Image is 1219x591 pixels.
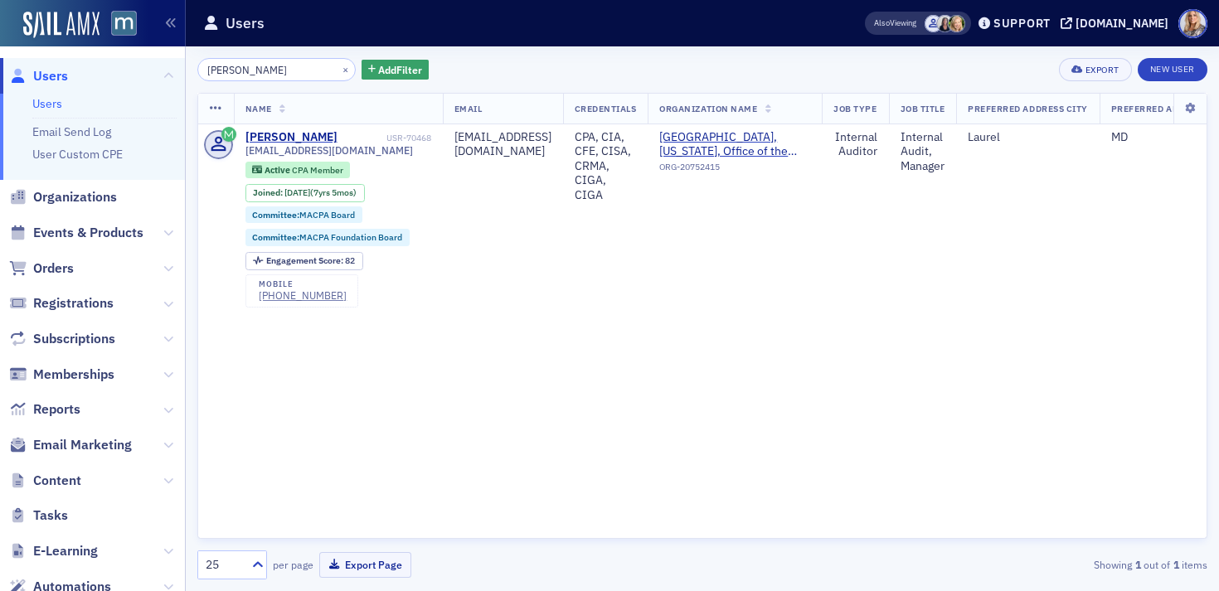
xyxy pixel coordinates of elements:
button: × [338,61,353,76]
span: Events & Products [33,224,143,242]
button: Export [1059,58,1131,81]
span: Rebekah Olson [948,15,965,32]
span: Registrations [33,294,114,312]
button: AddFilter [362,60,430,80]
span: Job Title [901,103,945,114]
div: 25 [206,556,242,574]
span: Users [33,67,68,85]
div: CPA, CIA, CFE, CISA, CRMA, CIGA, CIGA [575,130,637,203]
a: E-Learning [9,542,98,560]
a: Organizations [9,188,117,206]
span: Email Marketing [33,436,132,454]
span: Preferred Address City [968,103,1088,114]
div: Joined: 2018-04-02 00:00:00 [245,184,365,202]
a: Active CPA Member [252,164,342,175]
a: [PHONE_NUMBER] [259,289,347,302]
span: Tasks [33,506,68,525]
div: Committee: [245,229,410,245]
span: Job Type [833,103,877,114]
span: Kelly Brown [936,15,954,32]
span: Orders [33,259,74,278]
strong: 1 [1170,557,1182,572]
a: View Homepage [100,11,137,39]
a: [PERSON_NAME] [245,130,338,145]
span: Organizations [33,188,117,206]
span: [DATE] [284,187,310,198]
div: Internal Audit, Manager [901,130,945,174]
a: Memberships [9,366,114,384]
span: Reports [33,400,80,419]
a: Committee:MACPA Board [252,210,355,220]
a: New User [1138,58,1207,81]
div: (7yrs 5mos) [284,187,357,198]
span: Organization Name [659,103,757,114]
img: SailAMX [111,11,137,36]
div: Active: Active: CPA Member [245,162,351,178]
span: Montgomery County, Maryland, Office of the County Executive [659,130,810,159]
span: Joined : [253,187,284,198]
span: Committee : [252,209,299,220]
div: ORG-20752415 [659,162,810,178]
span: Content [33,472,81,490]
span: Credentials [575,103,637,114]
span: Email [454,103,483,114]
a: Email Send Log [32,124,111,139]
div: Committee: [245,206,363,223]
span: Name [245,103,272,114]
span: E-Learning [33,542,98,560]
div: mobile [259,279,347,289]
strong: 1 [1132,557,1144,572]
a: Reports [9,400,80,419]
a: Content [9,472,81,490]
label: per page [273,557,313,572]
div: Internal Auditor [833,130,877,159]
img: SailAMX [23,12,100,38]
a: Subscriptions [9,330,115,348]
div: Laurel [968,130,1088,145]
span: Engagement Score : [266,254,345,266]
a: Committee:MACPA Foundation Board [252,232,402,243]
span: [EMAIL_ADDRESS][DOMAIN_NAME] [245,144,413,157]
a: [GEOGRAPHIC_DATA], [US_STATE], Office of the County Executive [659,130,810,159]
div: Showing out of items [882,557,1207,572]
span: Justin Chase [925,15,942,32]
h1: Users [226,13,265,33]
span: Viewing [874,17,916,29]
button: Export Page [319,552,411,578]
a: Orders [9,259,74,278]
a: User Custom CPE [32,147,123,162]
div: 82 [266,256,355,265]
span: Subscriptions [33,330,115,348]
span: Committee : [252,231,299,243]
a: Users [9,67,68,85]
div: Support [993,16,1051,31]
input: Search… [197,58,356,81]
div: Export [1085,65,1119,75]
a: Email Marketing [9,436,132,454]
a: Tasks [9,506,68,525]
button: [DOMAIN_NAME] [1061,17,1174,29]
div: [DOMAIN_NAME] [1076,16,1168,31]
span: CPA Member [292,164,343,176]
span: Memberships [33,366,114,384]
a: Registrations [9,294,114,312]
a: Events & Products [9,224,143,242]
a: Users [32,96,62,111]
div: Also [874,17,890,28]
div: [EMAIL_ADDRESS][DOMAIN_NAME] [454,130,551,159]
span: Profile [1178,9,1207,38]
div: Engagement Score: 82 [245,252,363,270]
span: Active [265,164,292,176]
span: Add Filter [378,62,422,77]
div: USR-70468 [340,133,431,143]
